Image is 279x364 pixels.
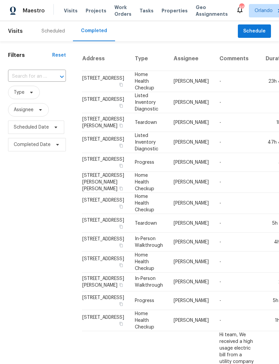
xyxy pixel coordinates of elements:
[82,273,129,291] td: [STREET_ADDRESS][PERSON_NAME]
[238,24,271,38] button: Schedule
[82,132,129,153] td: [STREET_ADDRESS]
[214,193,260,214] td: -
[118,163,124,169] button: Copy Address
[14,141,51,148] span: Completed Date
[41,28,65,34] div: Scheduled
[118,186,124,192] button: Copy Address
[129,172,168,193] td: Home Health Checkup
[118,103,124,109] button: Copy Address
[64,7,78,14] span: Visits
[214,113,260,132] td: -
[214,132,260,153] td: -
[168,132,214,153] td: [PERSON_NAME]
[82,47,129,71] th: Address
[214,273,260,291] td: -
[129,233,168,251] td: In-Person Walkthrough
[214,153,260,172] td: -
[118,321,124,327] button: Copy Address
[129,71,168,92] td: Home Health Checkup
[214,71,260,92] td: -
[255,7,273,14] span: Orlando
[8,24,23,39] span: Visits
[57,72,67,81] button: Open
[86,7,106,14] span: Projects
[118,123,124,129] button: Copy Address
[214,291,260,310] td: -
[168,92,214,113] td: [PERSON_NAME]
[114,4,131,17] span: Work Orders
[214,92,260,113] td: -
[82,71,129,92] td: [STREET_ADDRESS]
[129,273,168,291] td: In-Person Walkthrough
[129,153,168,172] td: Progress
[82,113,129,132] td: [STREET_ADDRESS][PERSON_NAME]
[168,310,214,331] td: [PERSON_NAME]
[129,193,168,214] td: Home Health Checkup
[168,172,214,193] td: [PERSON_NAME]
[82,193,129,214] td: [STREET_ADDRESS]
[214,47,260,71] th: Comments
[118,242,124,248] button: Copy Address
[129,291,168,310] td: Progress
[162,7,188,14] span: Properties
[118,143,124,149] button: Copy Address
[214,214,260,233] td: -
[239,4,244,11] div: 46
[52,52,66,59] div: Reset
[82,251,129,273] td: [STREET_ADDRESS]
[118,224,124,230] button: Copy Address
[82,153,129,172] td: [STREET_ADDRESS]
[118,301,124,307] button: Copy Address
[82,310,129,331] td: [STREET_ADDRESS]
[81,27,107,34] div: Completed
[118,282,124,288] button: Copy Address
[168,251,214,273] td: [PERSON_NAME]
[14,124,49,131] span: Scheduled Date
[14,106,33,113] span: Assignee
[129,92,168,113] td: Listed Inventory Diagnostic
[214,251,260,273] td: -
[168,71,214,92] td: [PERSON_NAME]
[14,89,24,96] span: Type
[129,132,168,153] td: Listed Inventory Diagnostic
[214,172,260,193] td: -
[82,214,129,233] td: [STREET_ADDRESS]
[129,113,168,132] td: Teardown
[82,291,129,310] td: [STREET_ADDRESS]
[23,7,45,14] span: Maestro
[82,92,129,113] td: [STREET_ADDRESS]
[129,214,168,233] td: Teardown
[168,214,214,233] td: [PERSON_NAME]
[168,273,214,291] td: [PERSON_NAME]
[82,233,129,251] td: [STREET_ADDRESS]
[8,52,52,59] h1: Filters
[118,262,124,268] button: Copy Address
[129,47,168,71] th: Type
[168,193,214,214] td: [PERSON_NAME]
[168,291,214,310] td: [PERSON_NAME]
[168,47,214,71] th: Assignee
[214,310,260,331] td: -
[129,251,168,273] td: Home Health Checkup
[168,113,214,132] td: [PERSON_NAME]
[168,153,214,172] td: [PERSON_NAME]
[129,310,168,331] td: Home Health Checkup
[243,27,266,35] span: Schedule
[118,204,124,210] button: Copy Address
[118,82,124,88] button: Copy Address
[8,71,47,82] input: Search for an address...
[139,8,154,13] span: Tasks
[214,233,260,251] td: -
[82,172,129,193] td: [STREET_ADDRESS][PERSON_NAME][PERSON_NAME]
[196,4,228,17] span: Geo Assignments
[168,233,214,251] td: [PERSON_NAME]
